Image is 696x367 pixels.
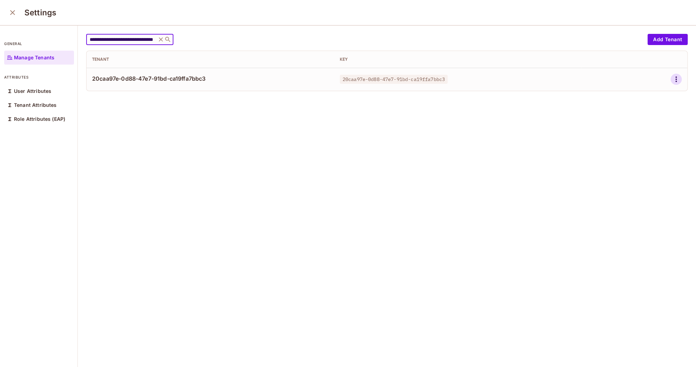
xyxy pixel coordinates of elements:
[24,8,56,17] h3: Settings
[14,102,57,108] p: Tenant Attributes
[92,75,329,82] span: 20caa97e-0d88-47e7-91bd-ca19ffa7bbc3
[4,74,74,80] p: attributes
[340,57,576,62] div: Key
[14,116,65,122] p: Role Attributes (EAP)
[14,55,54,60] p: Manage Tenants
[14,88,51,94] p: User Attributes
[340,75,448,84] span: 20caa97e-0d88-47e7-91bd-ca19ffa7bbc3
[6,6,20,20] button: close
[92,57,329,62] div: Tenant
[4,41,74,46] p: general
[648,34,688,45] button: Add Tenant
